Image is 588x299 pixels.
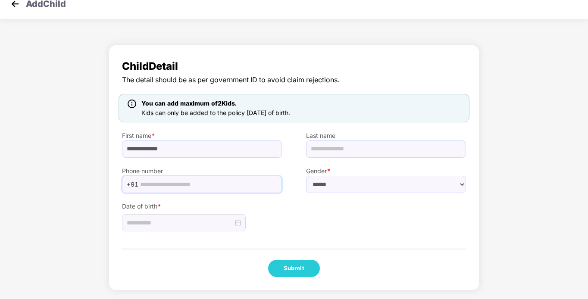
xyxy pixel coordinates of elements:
span: +91 [127,178,138,191]
label: Date of birth [122,202,282,211]
span: Kids can only be added to the policy [DATE] of birth. [141,109,290,116]
span: The detail should be as per government ID to avoid claim rejections. [122,75,466,85]
img: icon [128,100,136,108]
label: First name [122,131,282,140]
label: Phone number [122,166,282,176]
span: Child Detail [122,58,466,75]
button: Submit [268,260,320,277]
label: Last name [306,131,466,140]
label: Gender [306,166,466,176]
span: You can add maximum of 2 Kids. [141,100,237,107]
